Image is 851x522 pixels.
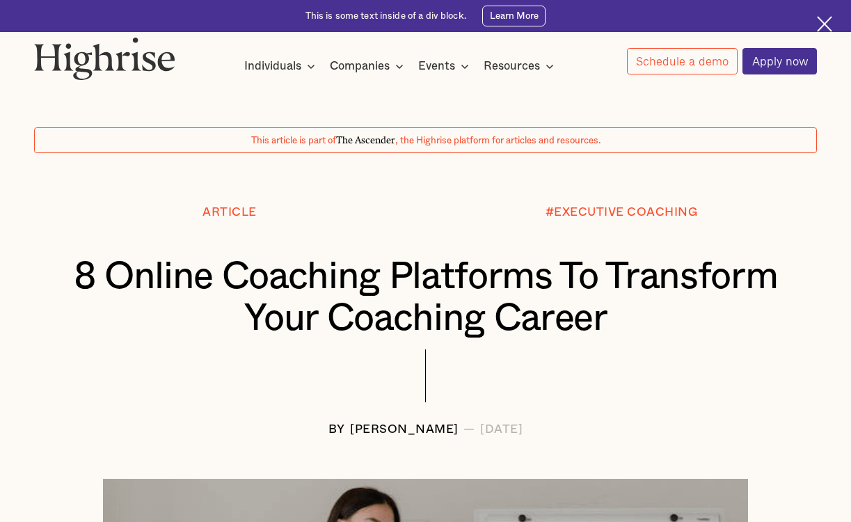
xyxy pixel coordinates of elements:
div: Companies [330,58,390,74]
div: Individuals [244,58,301,74]
a: Schedule a demo [627,48,738,74]
a: Learn More [482,6,546,26]
div: Events [418,58,473,74]
div: [DATE] [480,423,523,436]
div: BY [328,423,345,436]
h1: 8 Online Coaching Platforms To Transform Your Coaching Career [67,256,784,339]
div: Resources [484,58,540,74]
div: Individuals [244,58,319,74]
img: Highrise logo [34,37,175,79]
div: Article [202,206,257,219]
div: Resources [484,58,558,74]
div: #EXECUTIVE COACHING [546,206,698,219]
div: — [463,423,475,436]
div: Events [418,58,455,74]
div: Companies [330,58,408,74]
img: Cross icon [817,16,833,32]
span: The Ascender [336,133,395,144]
div: [PERSON_NAME] [350,423,459,436]
span: This article is part of [251,136,336,145]
span: , the Highrise platform for articles and resources. [395,136,601,145]
a: Apply now [742,48,817,74]
div: This is some text inside of a div block. [305,10,466,22]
